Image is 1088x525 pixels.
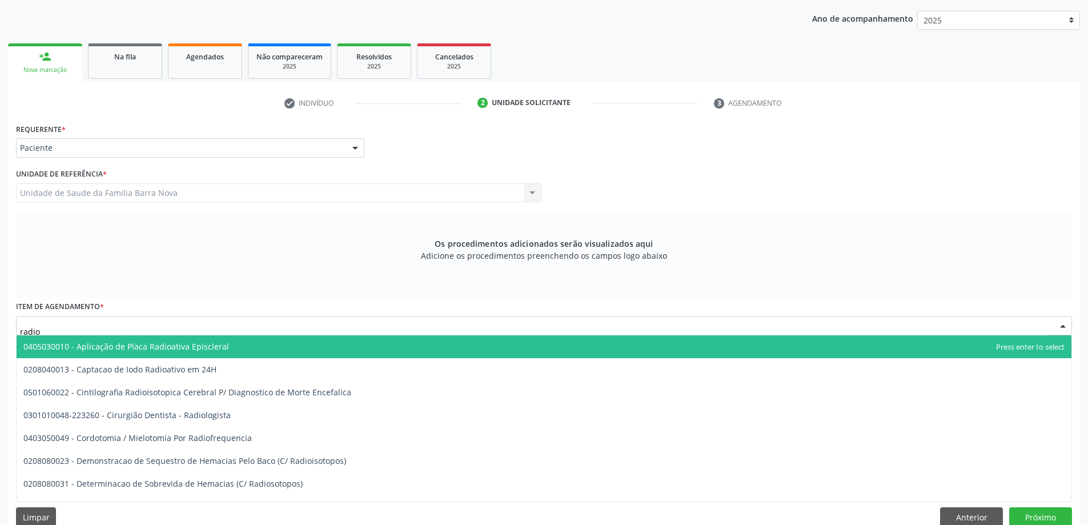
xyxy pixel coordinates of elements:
span: 0405030010 - Aplicação de Placa Radioativa Episcleral [23,341,229,352]
span: Não compareceram [256,52,323,62]
span: Cancelados [435,52,473,62]
span: 0301010048-223260 - Cirurgião Dentista - Radiologista [23,410,231,420]
p: Ano de acompanhamento [812,11,913,25]
div: Nova marcação [16,66,74,74]
div: person_add [39,50,51,63]
span: Os procedimentos adicionados serão visualizados aqui [435,238,653,250]
label: Requerente [16,121,66,138]
span: 0403050049 - Cordotomia / Mielotomia Por Radiofrequencia [23,432,252,443]
span: 0208080023 - Demonstracao de Sequestro de Hemacias Pelo Baco (C/ Radioisotopos) [23,455,346,466]
label: Unidade de referência [16,166,107,183]
div: Unidade solicitante [492,98,571,108]
input: Buscar por procedimento [20,320,1049,343]
span: Paciente [20,142,341,154]
span: Adicione os procedimentos preenchendo os campos logo abaixo [421,250,667,262]
span: Agendados [186,52,224,62]
label: Item de agendamento [16,298,104,316]
div: 2025 [425,62,483,71]
div: 2 [477,98,488,108]
span: 0501060022 - Cintilografia Radioisotopica Cerebral P/ Diagnostico de Morte Encefalica [23,387,351,398]
span: Resolvidos [356,52,392,62]
span: 0208040013 - Captacao de Iodo Radioativo em 24H [23,364,216,375]
div: 2025 [346,62,403,71]
div: 2025 [256,62,323,71]
span: Na fila [114,52,136,62]
span: 0208080031 - Determinacao de Sobrevida de Hemacias (C/ Radiosotopos) [23,478,303,489]
span: 0202060160 - Dosagem de [MEDICAL_DATA] [23,501,190,512]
